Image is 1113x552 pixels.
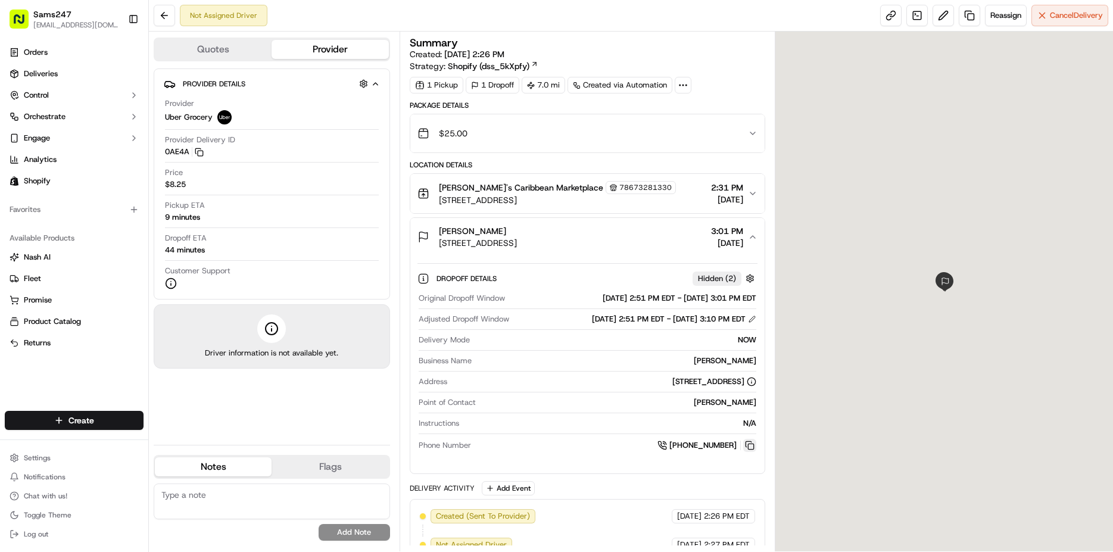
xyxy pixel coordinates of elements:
[5,526,144,542] button: Log out
[410,38,458,48] h3: Summary
[54,126,164,135] div: We're available if you need us!
[419,355,472,366] span: Business Name
[704,539,750,550] span: 2:27 PM EDT
[693,271,757,286] button: Hidden (2)
[24,68,58,79] span: Deliveries
[669,440,737,451] span: [PHONE_NUMBER]
[272,457,388,476] button: Flags
[165,146,204,157] button: 0AE4A
[476,355,756,366] div: [PERSON_NAME]
[410,174,765,213] button: [PERSON_NAME]'s Caribbean Marketplace78673281330[STREET_ADDRESS]2:31 PM[DATE]
[5,64,144,83] a: Deliveries
[185,152,217,167] button: See all
[25,114,46,135] img: 9188753566659_6852d8bf1fb38e338040_72.png
[677,511,702,522] span: [DATE]
[5,5,123,33] button: Sams247[EMAIL_ADDRESS][DOMAIN_NAME]
[10,273,139,284] a: Fleet
[439,127,467,139] span: $25.00
[7,261,96,283] a: 📗Knowledge Base
[5,171,144,191] a: Shopify
[84,295,144,304] a: Powered byPylon
[165,200,205,211] span: Pickup ETA
[5,200,144,219] div: Favorites
[711,225,743,237] span: 3:01 PM
[1050,10,1103,21] span: Cancel Delivery
[410,60,538,72] div: Strategy:
[985,5,1027,26] button: Reassign
[5,450,144,466] button: Settings
[24,90,49,101] span: Control
[12,267,21,277] div: 📗
[165,112,213,123] span: Uber Grocery
[12,173,31,192] img: Andew Morris
[183,79,245,89] span: Provider Details
[202,117,217,132] button: Start new chat
[419,293,505,304] span: Original Dropoff Window
[448,60,529,72] span: Shopify (dss_5kXpfy)
[448,60,538,72] a: Shopify (dss_5kXpfy)
[568,77,672,93] div: Created via Automation
[113,266,191,278] span: API Documentation
[466,77,519,93] div: 1 Dropoff
[5,469,144,485] button: Notifications
[419,440,471,451] span: Phone Number
[5,333,144,353] button: Returns
[522,77,565,93] div: 7.0 mi
[33,8,71,20] span: Sams247
[464,418,756,429] div: N/A
[410,218,765,256] button: [PERSON_NAME][STREET_ADDRESS]3:01 PM[DATE]
[10,316,139,327] a: Product Catalog
[410,160,765,170] div: Location Details
[672,376,756,387] div: [STREET_ADDRESS]
[711,237,743,249] span: [DATE]
[12,48,217,67] p: Welcome 👋
[5,129,144,148] button: Engage
[24,529,48,539] span: Log out
[482,481,535,495] button: Add Event
[10,176,19,186] img: Shopify logo
[24,316,81,327] span: Product Catalog
[101,267,110,277] div: 💻
[155,40,272,59] button: Quotes
[592,314,756,325] div: [DATE] 2:51 PM EDT - [DATE] 3:10 PM EDT
[24,472,66,482] span: Notifications
[24,491,67,501] span: Chat with us!
[419,376,447,387] span: Address
[12,205,31,224] img: Asif Zaman Khan
[711,194,743,205] span: [DATE]
[677,539,702,550] span: [DATE]
[436,539,507,550] span: Not Assigned Driver
[24,133,50,144] span: Engage
[510,293,756,304] div: [DATE] 2:51 PM EDT - [DATE] 3:01 PM EDT
[37,217,96,226] span: [PERSON_NAME]
[24,154,57,165] span: Analytics
[12,12,36,36] img: Nash
[165,135,235,145] span: Provider Delivery ID
[419,314,509,325] span: Adjusted Dropoff Window
[10,252,139,263] a: Nash AI
[24,273,41,284] span: Fleet
[704,511,750,522] span: 2:26 PM EDT
[711,182,743,194] span: 2:31 PM
[410,77,463,93] div: 1 Pickup
[5,488,144,504] button: Chat with us!
[12,155,80,164] div: Past conversations
[155,457,272,476] button: Notes
[475,335,756,345] div: NOW
[10,338,139,348] a: Returns
[12,114,33,135] img: 1736555255976-a54dd68f-1ca7-489b-9aae-adbdc363a1c4
[439,194,676,206] span: [STREET_ADDRESS]
[410,114,765,152] button: $25.00
[410,256,765,473] div: [PERSON_NAME][STREET_ADDRESS]3:01 PM[DATE]
[165,233,207,244] span: Dropoff ETA
[5,411,144,430] button: Create
[54,114,195,126] div: Start new chat
[24,295,52,305] span: Promise
[31,77,214,89] input: Got a question? Start typing here...
[619,183,672,192] span: 78673281330
[437,274,499,283] span: Dropoff Details
[5,150,144,169] a: Analytics
[24,47,48,58] span: Orders
[24,453,51,463] span: Settings
[272,40,388,59] button: Provider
